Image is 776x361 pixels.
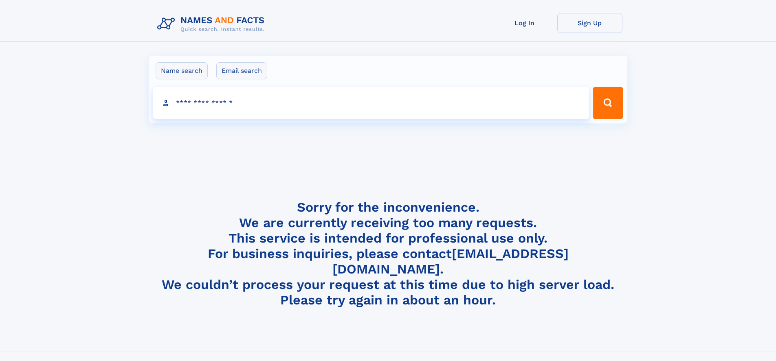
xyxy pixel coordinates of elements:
[154,13,271,35] img: Logo Names and Facts
[153,87,589,119] input: search input
[492,13,557,33] a: Log In
[557,13,622,33] a: Sign Up
[156,62,208,79] label: Name search
[332,246,569,277] a: [EMAIL_ADDRESS][DOMAIN_NAME]
[154,199,622,308] h4: Sorry for the inconvenience. We are currently receiving too many requests. This service is intend...
[593,87,623,119] button: Search Button
[216,62,267,79] label: Email search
